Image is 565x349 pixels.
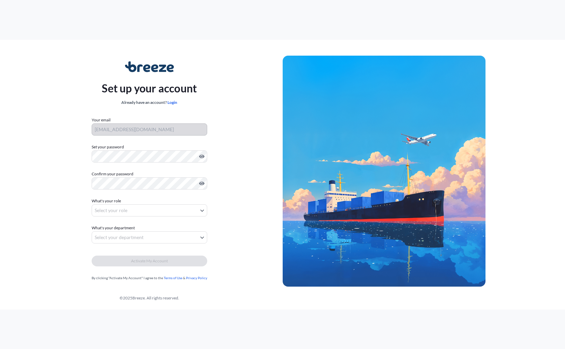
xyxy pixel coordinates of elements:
div: © 2025 Breeze. All rights reserved. [16,295,283,301]
a: Privacy Policy [186,276,207,280]
span: What's your department [92,225,135,231]
input: Your email address [92,123,207,136]
img: Breeze [125,61,174,72]
div: By clicking "Activate My Account" I agree to the & [92,274,207,281]
label: Set your password [92,144,207,150]
img: Ship illustration [283,56,485,286]
button: Show password [199,181,205,186]
button: Select your role [92,204,207,216]
a: Terms of Use [164,276,182,280]
div: Already have an account? [102,99,197,106]
button: Select your department [92,231,207,243]
span: What's your role [92,198,121,204]
button: Activate My Account [92,256,207,266]
span: Select your department [95,234,144,241]
span: Activate My Account [131,258,168,264]
a: Login [167,100,177,105]
label: Confirm your password [92,171,207,177]
button: Show password [199,154,205,159]
span: Select your role [95,207,127,214]
p: Set up your account [102,80,197,96]
label: Your email [92,117,111,123]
